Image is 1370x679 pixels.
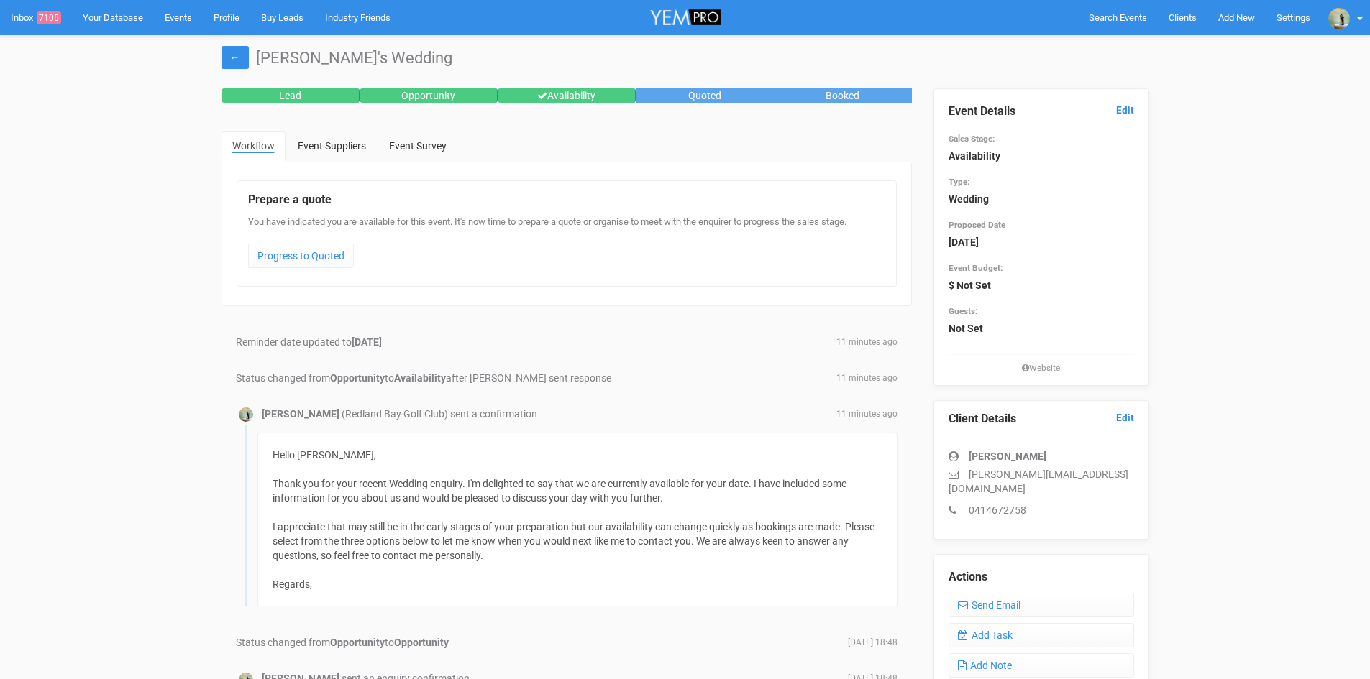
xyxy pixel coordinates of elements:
div: Lead [222,88,360,103]
a: ← [222,46,249,69]
span: 11 minutes ago [836,372,898,384]
small: Event Budget: [949,263,1003,273]
strong: Opportunity [394,637,449,648]
div: You have indicated you are available for this event. It's now time to prepare a quote or organise... [248,216,885,275]
div: Availability [498,88,636,103]
legend: Event Details [949,103,1134,120]
span: Clients [1169,12,1197,23]
p: 0414672758 [949,503,1134,517]
strong: [PERSON_NAME] [262,408,339,420]
small: Website [949,362,1134,374]
a: Add Task [949,623,1134,647]
a: Add Note [949,653,1134,678]
a: Workflow [222,131,286,162]
div: Regards, [273,577,882,591]
span: Status changed from to after [PERSON_NAME] sent response [236,372,611,384]
b: [DATE] [352,336,382,348]
div: Quoted [636,88,774,103]
span: 11 minutes ago [836,408,898,420]
span: Reminder date updated to [236,336,382,348]
a: Edit [1116,103,1134,117]
div: Booked [774,88,912,103]
strong: Opportunity [330,637,385,648]
strong: [DATE] [949,236,979,248]
a: Progress to Quoted [248,244,354,268]
span: [DATE] 18:48 [848,637,898,649]
strong: Wedding [949,193,989,205]
img: open-uri20221221-4-1o6imfp [1328,8,1350,29]
small: Sales Stage: [949,134,995,144]
small: Guests: [949,306,977,316]
strong: Not Set [949,323,983,334]
div: Thank you for your recent Wedding enquiry. I'm delighted to say that we are currently available f... [273,476,882,505]
strong: $ Not Set [949,280,991,291]
small: Type: [949,177,969,187]
legend: Actions [949,569,1134,586]
small: Proposed Date [949,220,1005,230]
div: Hello [PERSON_NAME], [273,448,882,462]
strong: Availability [394,372,446,384]
div: I appreciate that may still be in the early stages of your preparation but our availability can c... [273,519,882,563]
strong: Opportunity [330,372,385,384]
img: open-uri20221221-4-1o6imfp [239,407,253,422]
p: [PERSON_NAME][EMAIL_ADDRESS][DOMAIN_NAME] [949,467,1134,496]
strong: [PERSON_NAME] [969,451,1046,462]
strong: Availability [949,150,1000,162]
legend: Prepare a quote [248,192,885,208]
a: Send Email [949,593,1134,617]
div: Opportunity [360,88,498,103]
legend: Client Details [949,411,1134,428]
span: (Redland Bay Golf Club) sent a confirmation [342,408,537,420]
span: 7105 [37,11,61,24]
span: Add New [1218,12,1255,23]
span: Search Events [1089,12,1147,23]
a: Event Survey [378,131,457,160]
a: Event Suppliers [287,131,377,160]
a: Edit [1116,411,1134,425]
h1: [PERSON_NAME]'s Wedding [222,50,1149,67]
span: Status changed from to [236,637,449,648]
span: 11 minutes ago [836,336,898,348]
